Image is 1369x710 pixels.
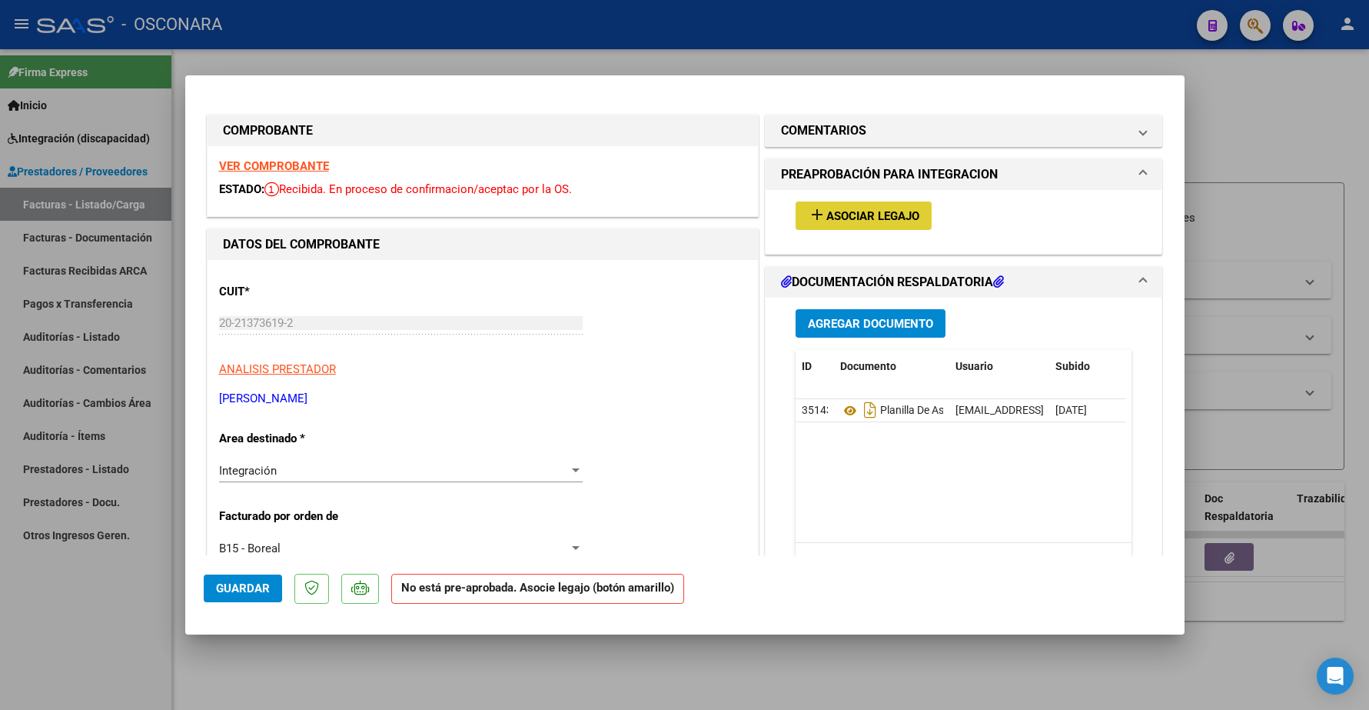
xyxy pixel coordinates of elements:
span: Recibida. En proceso de confirmacion/aceptac por la OS. [264,182,572,196]
span: ID [802,360,812,372]
p: Area destinado * [219,430,377,448]
h1: DOCUMENTACIÓN RESPALDATORIA [781,273,1004,292]
h1: COMENTARIOS [781,122,866,140]
datatable-header-cell: Documento [834,350,949,383]
div: PREAPROBACIÓN PARA INTEGRACION [766,190,1162,254]
mat-expansion-panel-header: DOCUMENTACIÓN RESPALDATORIA [766,267,1162,298]
mat-expansion-panel-header: COMENTARIOS [766,115,1162,146]
strong: COMPROBANTE [223,123,313,138]
i: Descargar documento [860,398,880,422]
a: VER COMPROBANTE [219,159,329,173]
button: Guardar [204,575,282,602]
datatable-header-cell: Usuario [949,350,1049,383]
span: ANALISIS PRESTADOR [219,362,336,376]
strong: No está pre-aprobada. Asocie legajo (botón amarillo) [391,574,684,604]
span: Asociar Legajo [826,209,919,223]
p: CUIT [219,283,377,301]
span: [EMAIL_ADDRESS][DOMAIN_NAME] - [PERSON_NAME] [955,404,1216,416]
strong: DATOS DEL COMPROBANTE [223,237,380,252]
mat-expansion-panel-header: PREAPROBACIÓN PARA INTEGRACION [766,159,1162,190]
span: 35143 [802,404,832,416]
div: DOCUMENTACIÓN RESPALDATORIA [766,298,1162,617]
button: Asociar Legajo [796,202,932,230]
span: Subido [1055,360,1090,372]
span: ESTADO: [219,182,264,196]
span: Integración [219,464,277,478]
span: Planilla De Asistencia_2 [840,405,992,417]
div: 1 total [796,543,1132,582]
span: Usuario [955,360,993,372]
h1: PREAPROBACIÓN PARA INTEGRACION [781,165,998,184]
span: [DATE] [1055,404,1087,416]
button: Agregar Documento [796,309,945,338]
datatable-header-cell: ID [796,350,834,383]
p: Facturado por orden de [219,508,377,525]
div: Open Intercom Messenger [1317,658,1354,695]
p: [PERSON_NAME] [219,390,746,408]
span: Documento [840,360,896,372]
datatable-header-cell: Subido [1049,350,1126,383]
mat-icon: add [808,205,826,224]
span: Agregar Documento [808,317,933,331]
span: B15 - Boreal [219,542,281,555]
span: Guardar [216,582,270,595]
